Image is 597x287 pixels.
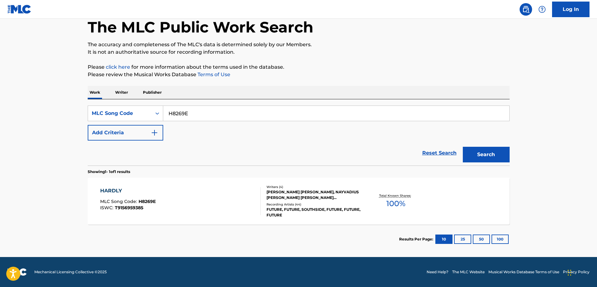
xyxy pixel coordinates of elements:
p: Work [88,86,102,99]
button: 25 [454,235,471,244]
a: Terms of Use [196,72,230,77]
form: Search Form [88,106,510,166]
img: help [538,6,546,13]
p: Total Known Shares: [379,193,413,198]
span: ISWC : [100,205,115,210]
p: Please for more information about the terms used in the database. [88,63,510,71]
a: Need Help? [427,269,448,275]
a: Musical Works Database Terms of Use [488,269,559,275]
div: MLC Song Code [92,110,148,117]
div: Help [536,3,548,16]
iframe: Chat Widget [566,257,597,287]
p: Results Per Page: [399,236,435,242]
img: search [522,6,530,13]
p: Writer [113,86,130,99]
span: Mechanical Licensing Collective © 2025 [34,269,107,275]
a: The MLC Website [452,269,485,275]
a: HARDLYMLC Song Code:H8269EISWC:T9156959385Writers (4)[PERSON_NAME] [PERSON_NAME], NAYVADIUS [PERS... [88,178,510,225]
a: Log In [552,2,590,17]
img: 9d2ae6d4665cec9f34b9.svg [151,129,158,136]
div: Writers ( 4 ) [267,185,361,189]
span: H8269E [139,199,156,204]
img: MLC Logo [7,5,32,14]
a: Privacy Policy [563,269,590,275]
span: 100 % [386,198,405,209]
button: 50 [473,235,490,244]
h1: The MLC Public Work Search [88,18,313,37]
div: HARDLY [100,187,156,195]
div: [PERSON_NAME] [PERSON_NAME], NAYVADIUS [PERSON_NAME] [PERSON_NAME] [PERSON_NAME], [PERSON_NAME] [267,189,361,200]
img: logo [7,268,27,276]
p: It is not an authoritative source for recording information. [88,48,510,56]
button: 100 [492,235,509,244]
span: MLC Song Code : [100,199,139,204]
span: T9156959385 [115,205,143,210]
p: The accuracy and completeness of The MLC's data is determined solely by our Members. [88,41,510,48]
p: Showing 1 - 1 of 1 results [88,169,130,175]
button: 10 [435,235,453,244]
button: Search [463,147,510,162]
p: Please review the Musical Works Database [88,71,510,78]
a: Public Search [520,3,532,16]
div: Recording Artists ( 44 ) [267,202,361,207]
a: click here [106,64,130,70]
button: Add Criteria [88,125,163,141]
div: Drag [568,263,571,282]
p: Publisher [141,86,164,99]
a: Reset Search [419,146,460,160]
div: FUTURE, FUTURE, SOUTHSIDE, FUTURE, FUTURE, FUTURE [267,207,361,218]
